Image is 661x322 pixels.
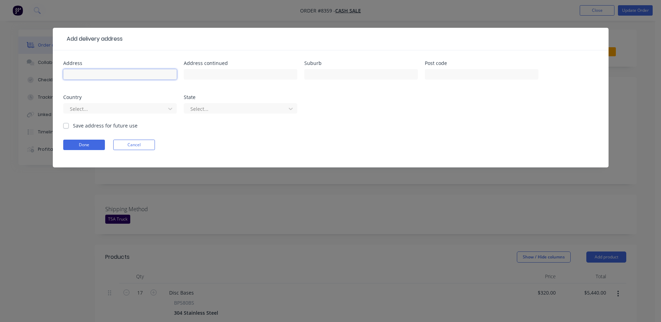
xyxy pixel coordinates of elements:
[113,140,155,150] button: Cancel
[63,35,123,43] div: Add delivery address
[63,95,177,100] div: Country
[184,95,297,100] div: State
[63,140,105,150] button: Done
[425,61,538,66] div: Post code
[73,122,138,129] label: Save address for future use
[304,61,418,66] div: Suburb
[63,61,177,66] div: Address
[184,61,297,66] div: Address continued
